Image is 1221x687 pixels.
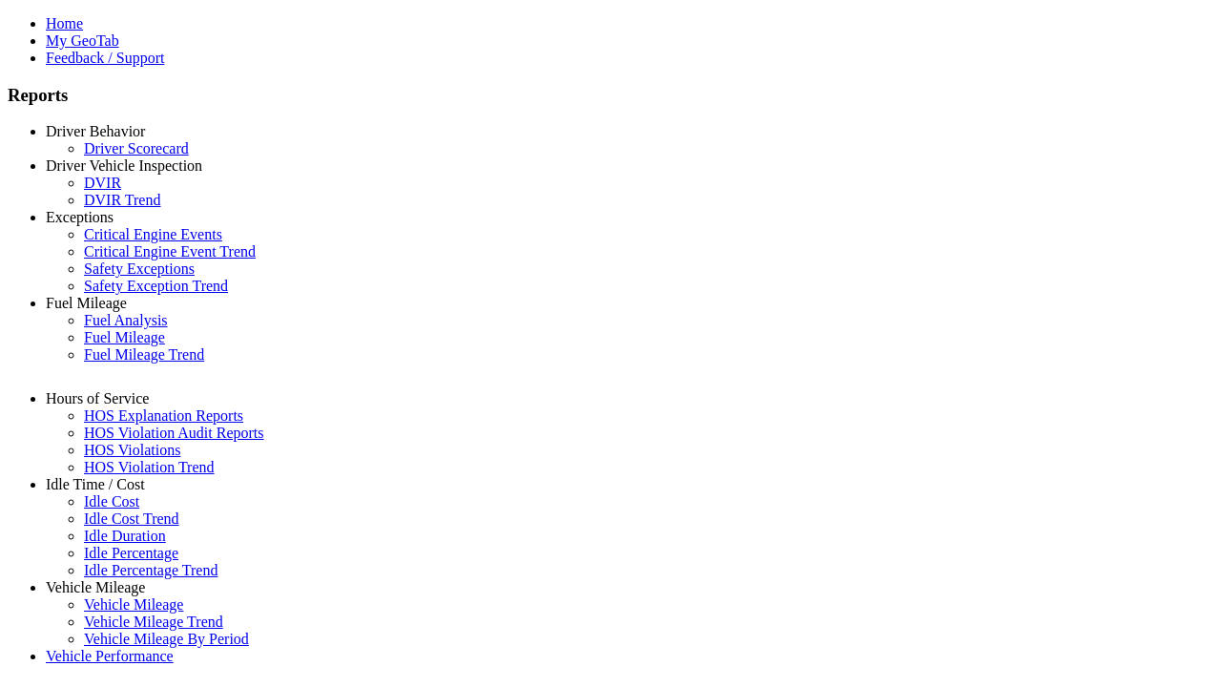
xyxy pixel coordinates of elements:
a: Vehicle Mileage [84,596,183,613]
a: Vehicle Performance [46,648,174,664]
a: Vehicle Mileage Trend [84,614,223,630]
a: Fuel Analysis [84,312,168,328]
a: Safety Exception Trend [84,278,228,294]
a: Exceptions [46,209,114,225]
a: Fuel Mileage [84,329,165,345]
a: Idle Cost Trend [84,510,179,527]
a: Idle Cost [84,493,139,510]
a: Home [46,15,83,31]
a: DVIR [84,175,121,191]
a: Idle Percentage [84,545,178,561]
a: Driver Scorecard [84,140,189,156]
h3: Reports [8,85,1213,106]
a: Fuel Mileage Trend [84,346,204,363]
a: Vehicle Mileage [46,579,145,595]
a: Driver Behavior [46,123,145,139]
a: Feedback / Support [46,50,164,66]
a: HOS Violations [84,442,180,458]
a: Critical Engine Events [84,226,222,242]
a: HOS Explanation Reports [84,407,243,424]
a: Driver Vehicle Inspection [46,157,202,174]
a: My GeoTab [46,32,119,49]
a: Safety Exceptions [84,260,195,277]
a: HOS Violation Trend [84,459,215,475]
a: Fuel Mileage [46,295,127,311]
a: Idle Time / Cost [46,476,145,492]
a: Critical Engine Event Trend [84,243,256,260]
a: Hours of Service [46,390,149,406]
a: Idle Percentage Trend [84,562,217,578]
a: Idle Duration [84,528,166,544]
a: Vehicle Mileage By Period [84,631,249,647]
a: DVIR Trend [84,192,160,208]
a: HOS Violation Audit Reports [84,425,264,441]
